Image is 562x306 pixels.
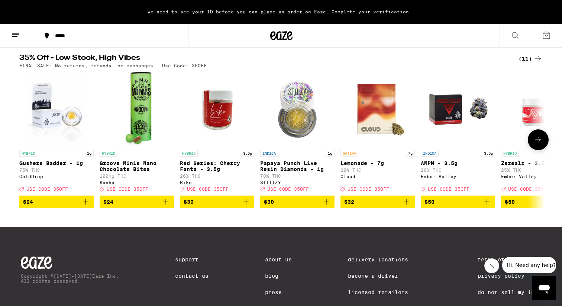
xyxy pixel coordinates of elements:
[478,289,541,295] a: Do Not Sell My Info
[19,160,94,166] p: Gushers Badder - 1g
[260,160,335,172] p: Papaya Punch Live Resin Diamonds - 1g
[260,72,335,195] a: Open page for Papaya Punch Live Resin Diamonds - 1g from STIIIZY
[344,199,354,205] span: $32
[519,54,543,63] a: (11)
[26,72,87,146] img: GoldDrop - Gushers Badder - 1g
[264,199,274,205] span: $30
[478,257,541,262] a: Terms of Service
[180,72,254,195] a: Open page for Red Series: Cherry Fanta - 3.5g from Biko
[260,150,278,157] p: INDICA
[103,199,113,205] span: $24
[100,72,174,195] a: Open page for Groove Minis Nano Chocolate Bites from Kanha
[180,150,198,157] p: HYBRID
[340,160,415,166] p: Lemonade - 7g
[85,150,94,157] p: 1g
[326,150,335,157] p: 1g
[19,72,94,195] a: Open page for Gushers Badder - 1g from GoldDrop
[180,180,254,185] div: Biko
[100,180,174,185] div: Kanha
[424,199,435,205] span: $50
[19,54,506,63] h2: 35% Off - Low Stock, High Vibes
[421,174,495,179] div: Ember Valley
[421,72,495,146] img: Ember Valley - AMPM - 3.5g
[421,72,495,195] a: Open page for AMPM - 3.5g from Ember Valley
[180,174,254,178] p: 26% THC
[19,174,94,179] div: GoldDrop
[478,273,541,279] a: Privacy Policy
[187,187,229,192] span: USE CODE 35OFF
[532,276,556,300] iframe: Button to launch messaging window
[340,72,415,195] a: Open page for Lemonade - 7g from Cloud
[340,174,415,179] div: Cloud
[340,168,415,173] p: 20% THC
[421,160,495,166] p: AMPM - 3.5g
[180,160,254,172] p: Red Series: Cherry Fanta - 3.5g
[329,9,414,14] span: Complete your verification.
[482,150,495,157] p: 3.5g
[107,187,148,192] span: USE CODE 35OFF
[421,168,495,173] p: 26% THC
[180,72,254,146] img: Biko - Red Series: Cherry Fanta - 3.5g
[100,196,174,208] button: Add to bag
[484,258,499,273] iframe: Close message
[260,180,335,185] div: STIIIZY
[340,150,358,157] p: SATIVA
[505,199,515,205] span: $50
[100,174,174,178] p: 100mg THC
[260,72,335,146] img: STIIIZY - Papaya Punch Live Resin Diamonds - 1g
[421,196,495,208] button: Add to bag
[100,160,174,172] p: Groove Minis Nano Chocolate Bites
[508,187,550,192] span: USE CODE 35OFF
[502,257,556,273] iframe: Message from company
[260,174,335,178] p: 78% THC
[340,196,415,208] button: Add to bag
[19,63,207,68] p: FINAL SALE: No returns, refunds, or exchanges - Use Code: 35OFF
[267,187,309,192] span: USE CODE 35OFF
[175,257,209,262] a: Support
[348,273,421,279] a: Become a Driver
[428,187,469,192] span: USE CODE 35OFF
[348,187,389,192] span: USE CODE 35OFF
[19,150,37,157] p: HYBRID
[260,196,335,208] button: Add to bag
[122,72,152,146] img: Kanha - Groove Minis Nano Chocolate Bites
[265,257,292,262] a: About Us
[19,168,94,173] p: 75% THC
[241,150,254,157] p: 3.5g
[26,187,68,192] span: USE CODE 35OFF
[421,150,439,157] p: INDICA
[175,273,209,279] a: Contact Us
[265,289,292,295] a: Press
[265,273,292,279] a: Blog
[340,72,415,146] img: Cloud - Lemonade - 7g
[148,9,329,14] span: We need to see your ID before you can place an order on Eaze.
[348,257,421,262] a: Delivery Locations
[21,274,119,283] p: Copyright © [DATE]-[DATE] Eaze Inc. All rights reserved.
[23,199,33,205] span: $24
[184,199,194,205] span: $30
[19,196,94,208] button: Add to bag
[100,150,117,157] p: HYBRID
[501,150,519,157] p: HYBRID
[406,150,415,157] p: 7g
[348,289,421,295] a: Licensed Retailers
[180,196,254,208] button: Add to bag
